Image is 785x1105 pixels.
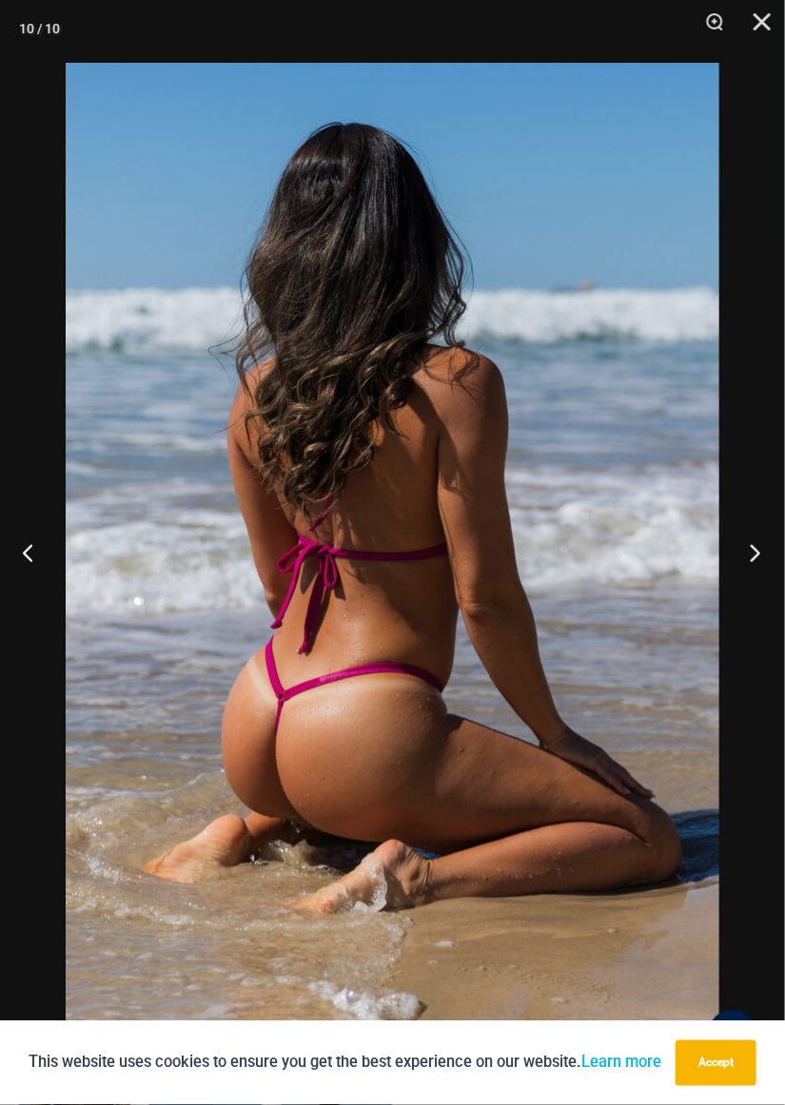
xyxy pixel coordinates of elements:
a: Learn more [581,1054,661,1072]
button: Next [714,505,785,600]
button: Accept [676,1040,756,1086]
img: Tight Rope Pink 319 Top 4212 Micro 10 [66,63,719,1042]
p: This website uses cookies to ensure you get the best experience on our website. [29,1050,661,1076]
div: 10 / 10 [19,14,60,43]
